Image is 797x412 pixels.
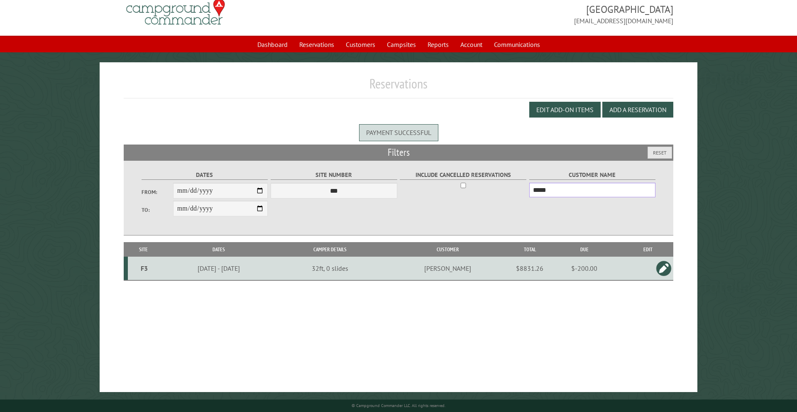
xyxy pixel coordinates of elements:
td: [PERSON_NAME] [382,257,513,280]
label: Dates [142,170,268,180]
label: Include Cancelled Reservations [400,170,526,180]
th: Camper Details [278,242,382,257]
label: To: [142,206,173,214]
div: [DATE] - [DATE] [161,264,277,272]
a: Campsites [382,37,421,52]
td: $-200.00 [546,257,623,280]
th: Due [546,242,623,257]
button: Add a Reservation [602,102,673,118]
th: Customer [382,242,513,257]
label: From: [142,188,173,196]
th: Dates [159,242,278,257]
th: Site [128,242,159,257]
div: F3 [131,264,158,272]
th: Edit [623,242,674,257]
a: Account [455,37,487,52]
label: Customer Name [529,170,656,180]
button: Edit Add-on Items [529,102,601,118]
div: Payment successful [359,124,438,141]
label: Site Number [271,170,397,180]
td: 32ft, 0 slides [278,257,382,280]
a: Reports [423,37,454,52]
a: Reservations [294,37,339,52]
h1: Reservations [124,76,674,98]
small: © Campground Commander LLC. All rights reserved. [352,403,445,408]
h2: Filters [124,145,674,160]
span: [GEOGRAPHIC_DATA] [EMAIL_ADDRESS][DOMAIN_NAME] [398,2,673,26]
a: Dashboard [252,37,293,52]
a: Customers [341,37,380,52]
th: Total [513,242,546,257]
a: Communications [489,37,545,52]
td: $8831.26 [513,257,546,280]
button: Reset [648,147,672,159]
